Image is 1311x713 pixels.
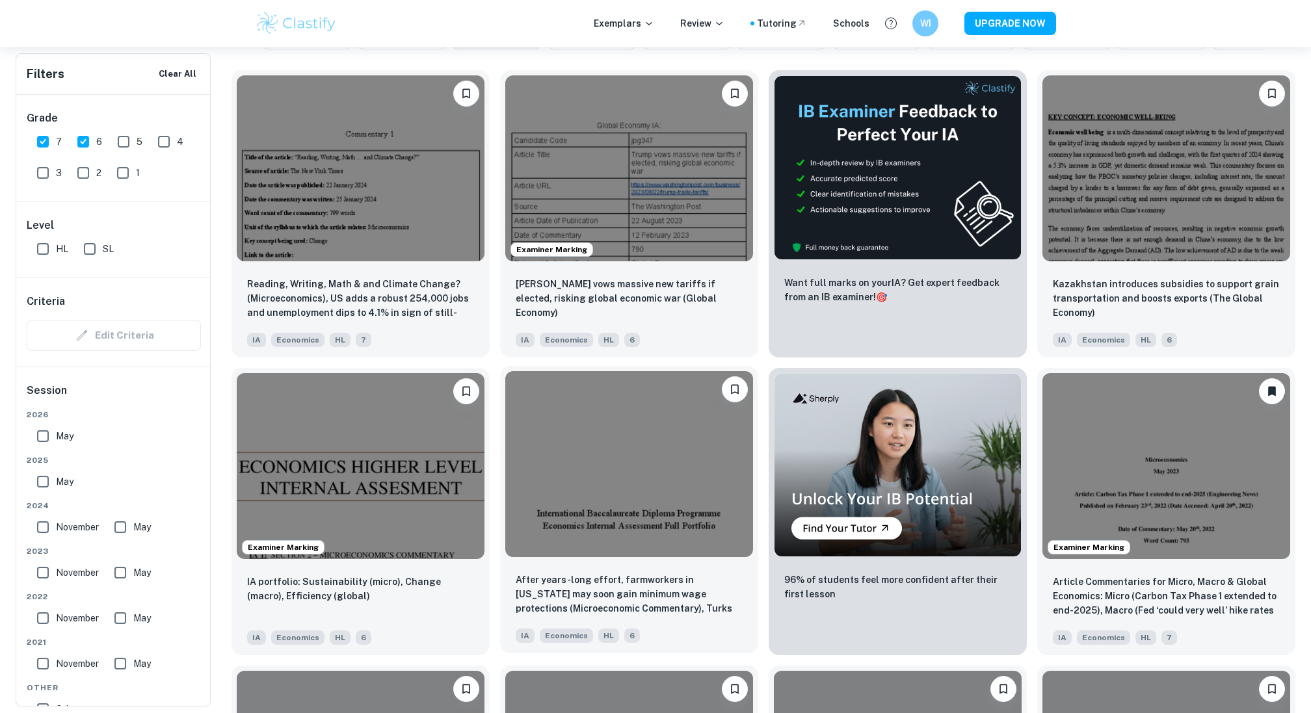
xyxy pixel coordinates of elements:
button: UPGRADE NOW [964,12,1056,35]
button: Bookmark [722,376,748,402]
button: Help and Feedback [880,12,902,34]
img: Economics IA example thumbnail: After years-long effort, farmworkers in [505,371,753,557]
span: November [56,520,99,534]
p: Article Commentaries for Micro, Macro & Global Economics: Micro (Carbon Tax Phase 1 extended to e... [1053,575,1280,619]
h6: Filters [27,65,64,83]
button: Bookmark [453,378,479,404]
span: HL [598,333,619,347]
p: Exemplars [594,16,654,31]
button: Unbookmark [1259,378,1285,404]
span: SL [103,242,114,256]
span: 4 [177,135,183,149]
button: Clear All [155,64,200,84]
span: HL [1135,630,1156,645]
span: 6 [356,630,371,645]
span: HL [330,333,351,347]
a: BookmarkKazakhstan introduces subsidies to support grain transportation and boosts exports (The G... [1037,70,1295,357]
span: HL [56,242,68,256]
span: 6 [96,135,102,149]
button: Bookmark [722,676,748,702]
span: IA [516,629,535,643]
span: HL [330,630,351,645]
span: HL [1135,333,1156,347]
p: After years-long effort, farmworkers in Maine may soon gain minimum wage protections (Microeconom... [516,573,743,617]
span: Economics [540,333,593,347]
a: Examiner MarkingBookmarkIA portfolio: Sustainability (micro), Change (macro), Efficiency (global)... [232,368,490,655]
a: Schools [833,16,869,31]
p: Reading, Writing, Math & and Climate Change? (Microeconomics), US adds a robust 254,000 jobs and ... [247,277,474,321]
button: Bookmark [453,81,479,107]
span: Economics [540,629,593,643]
span: November [56,656,99,671]
span: IA [1053,333,1072,347]
span: May [56,429,73,443]
p: Kazakhstan introduces subsidies to support grain transportation and boosts exports (The Global Ec... [1053,277,1280,320]
span: 7 [1161,630,1177,645]
img: Thumbnail [774,75,1022,260]
a: Examiner MarkingUnbookmarkArticle Commentaries for Micro, Macro & Global Economics: Micro (Carbon... [1037,368,1295,655]
a: BookmarkAfter years-long effort, farmworkers in Maine may soon gain minimum wage protections (Mic... [500,368,758,655]
span: 🎯 [876,292,887,302]
a: ThumbnailWant full marks on yourIA? Get expert feedback from an IB examiner! [769,70,1027,357]
h6: Level [27,218,201,233]
p: Trump vows massive new tariffs if elected, risking global economic war (Global Economy) [516,277,743,320]
span: Economics [1077,630,1130,645]
span: 1 [136,166,140,180]
span: 6 [624,629,640,643]
span: 2025 [27,454,201,466]
span: 2 [96,166,101,180]
button: Bookmark [453,676,479,702]
span: 2022 [27,591,201,603]
span: May [133,611,151,625]
span: IA [516,333,535,347]
span: 2024 [27,500,201,512]
span: 2026 [27,409,201,421]
span: Examiner Marking [511,244,592,255]
span: Examiner Marking [243,541,324,553]
a: BookmarkReading, Writing, Math & and Climate Change? (Microeconomics), US adds a robust 254,000 j... [232,70,490,357]
h6: Grade [27,110,201,126]
span: November [56,611,99,625]
h6: Session [27,383,201,409]
span: IA [247,333,266,347]
div: Criteria filters are unavailable when searching by topic [27,320,201,351]
a: Examiner MarkingBookmarkTrump vows massive new tariffs if elected, risking global economic war (G... [500,70,758,357]
p: IA portfolio: Sustainability (micro), Change (macro), Efficiency (global) [247,575,474,603]
span: May [133,565,151,580]
span: May [133,520,151,534]
p: Want full marks on your IA ? Get expert feedback from an IB examiner! [784,276,1011,304]
a: Thumbnail96% of students feel more confident after their first lesson [769,368,1027,655]
span: IA [247,630,266,645]
button: WI [912,10,938,36]
button: Bookmark [1259,676,1285,702]
p: 96% of students feel more confident after their first lesson [784,573,1011,601]
button: Bookmark [722,81,748,107]
span: May [133,656,151,671]
span: Examiner Marking [1048,541,1130,553]
img: Thumbnail [774,373,1022,558]
span: 7 [56,135,62,149]
p: Review [680,16,724,31]
span: May [56,474,73,489]
span: November [56,565,99,580]
img: Economics IA example thumbnail: Trump vows massive new tariffs if electe [505,75,753,261]
h6: WI [918,16,933,31]
span: 7 [356,333,371,347]
span: 6 [1161,333,1177,347]
span: Economics [271,630,324,645]
span: 2021 [27,636,201,648]
img: Economics IA example thumbnail: Reading, Writing, Math & and Climate Cha [237,75,484,261]
h6: Criteria [27,294,65,309]
button: Bookmark [990,676,1016,702]
span: IA [1053,630,1072,645]
a: Tutoring [757,16,807,31]
span: 2023 [27,545,201,557]
span: Economics [1077,333,1130,347]
span: 5 [137,135,142,149]
img: Economics IA example thumbnail: IA portfolio: Sustainability (micro), Ch [237,373,484,559]
img: Clastify logo [255,10,338,36]
button: Bookmark [1259,81,1285,107]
